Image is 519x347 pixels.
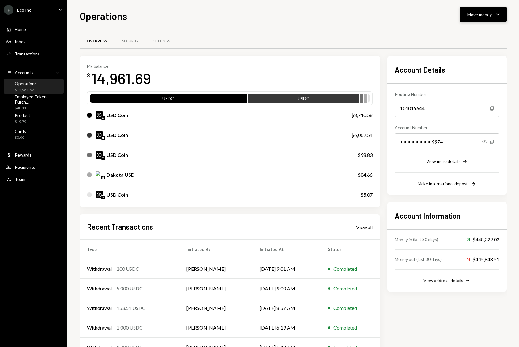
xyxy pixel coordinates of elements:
[179,298,252,318] td: [PERSON_NAME]
[15,113,30,118] div: Product
[107,171,135,179] div: Dakota USD
[115,33,146,49] a: Security
[91,69,151,88] div: 14,961.69
[107,191,128,198] div: USD Coin
[351,111,373,119] div: $8,710.58
[101,176,105,179] img: base-mainnet
[4,111,64,126] a: Product$19.79
[107,151,128,159] div: USD Coin
[15,119,30,124] div: $19.79
[15,106,61,111] div: $40.11
[96,171,103,179] img: DKUSD
[333,285,357,292] div: Completed
[4,5,13,15] div: E
[179,318,252,338] td: [PERSON_NAME]
[466,236,499,243] div: $448,322.02
[423,277,471,284] button: View address details
[395,65,499,75] h2: Account Details
[252,318,321,338] td: [DATE] 6:19 AM
[90,95,247,104] div: USDC
[80,10,127,22] h1: Operations
[87,324,112,331] div: Withdrawal
[395,91,499,97] div: Routing Number
[107,131,128,139] div: USD Coin
[321,240,380,259] th: Status
[356,224,373,230] a: View all
[15,70,33,75] div: Accounts
[418,181,476,187] button: Make international deposit
[146,33,177,49] a: Settings
[333,265,357,273] div: Completed
[117,265,139,273] div: 200 USDC
[395,236,438,243] div: Money in (last 30 days)
[15,152,32,157] div: Rewards
[122,39,139,44] div: Security
[248,95,359,104] div: USDC
[252,259,321,279] td: [DATE] 9:01 AM
[87,63,151,69] div: My balance
[17,7,31,13] div: Eco Inc
[101,136,105,140] img: base-mainnet
[395,100,499,117] div: 101019644
[96,131,103,139] img: USDC
[117,304,145,312] div: 153.51 USDC
[117,324,143,331] div: 1,000 USDC
[395,211,499,221] h2: Account Information
[4,24,64,35] a: Home
[4,95,64,110] a: Employee Token Purch...$40.11
[87,285,112,292] div: Withdrawal
[107,111,128,119] div: USD Coin
[179,259,252,279] td: [PERSON_NAME]
[333,304,357,312] div: Completed
[4,161,64,172] a: Recipients
[15,39,26,44] div: Inbox
[117,285,143,292] div: 5,000 USDC
[358,151,373,159] div: $98.83
[101,156,105,160] img: optimism-mainnet
[87,72,90,78] div: $
[4,174,64,185] a: Team
[252,298,321,318] td: [DATE] 8:57 AM
[101,116,105,120] img: arbitrum-mainnet
[4,36,64,47] a: Inbox
[358,171,373,179] div: $84.66
[4,127,64,141] a: Cards$0.00
[4,149,64,160] a: Rewards
[426,159,461,164] div: View more details
[96,191,103,198] img: USDC
[80,33,115,49] a: Overview
[87,39,107,44] div: Overview
[15,164,35,170] div: Recipients
[460,7,507,22] button: Move money
[351,131,373,139] div: $6,062.54
[15,87,37,92] div: $14,961.69
[153,39,170,44] div: Settings
[80,240,179,259] th: Type
[395,124,499,131] div: Account Number
[333,324,357,331] div: Completed
[87,304,112,312] div: Withdrawal
[15,94,61,104] div: Employee Token Purch...
[466,256,499,263] div: $435,848.51
[96,151,103,159] img: USDC
[423,278,463,283] div: View address details
[418,181,469,186] div: Make international deposit
[179,240,252,259] th: Initiated By
[356,224,373,230] div: View all
[15,81,37,86] div: Operations
[395,256,442,262] div: Money out (last 30 days)
[252,279,321,298] td: [DATE] 9:00 AM
[426,158,468,165] button: View more details
[96,111,103,119] img: USDC
[395,133,499,150] div: • • • • • • • • 9974
[179,279,252,298] td: [PERSON_NAME]
[15,135,26,140] div: $0.00
[467,11,492,18] div: Move money
[15,51,40,56] div: Transactions
[15,177,25,182] div: Team
[101,196,105,199] img: ethereum-mainnet
[15,129,26,134] div: Cards
[4,48,64,59] a: Transactions
[4,79,64,94] a: Operations$14,961.69
[360,191,373,198] div: $5.07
